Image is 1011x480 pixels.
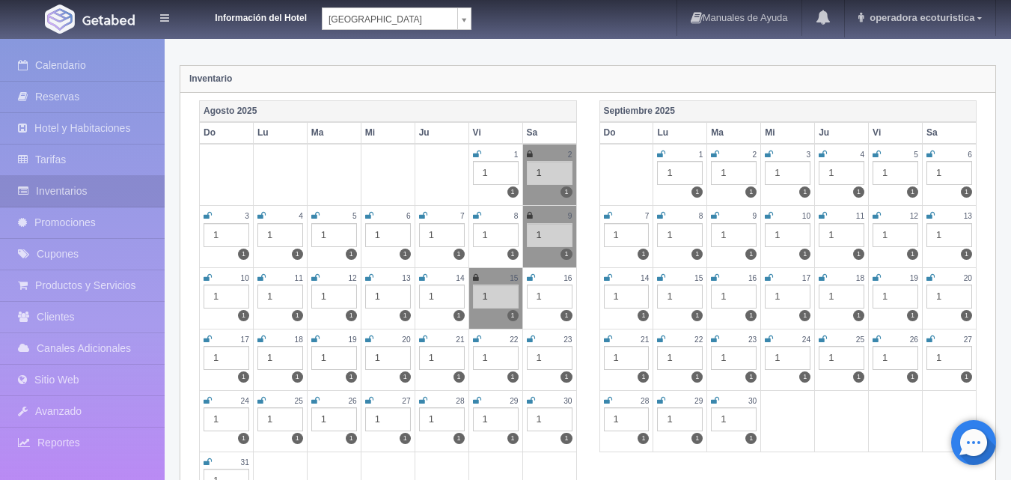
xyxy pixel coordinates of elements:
label: 1 [453,371,465,383]
small: 12 [910,212,918,220]
th: Ma [707,122,761,144]
div: 1 [257,223,303,247]
div: 1 [473,285,519,309]
label: 1 [507,249,519,260]
th: Vi [468,122,522,144]
small: 22 [694,335,703,344]
label: 1 [799,371,810,383]
div: 1 [657,346,703,370]
small: 10 [802,212,810,220]
div: 1 [527,223,572,247]
small: 1 [514,151,519,159]
strong: Inventario [189,73,232,84]
div: 1 [204,285,249,309]
div: 1 [204,223,249,247]
small: 9 [568,212,572,220]
label: 1 [961,310,972,321]
small: 29 [694,397,703,405]
small: 25 [856,335,864,344]
small: 23 [563,335,572,344]
label: 1 [292,433,303,444]
div: 1 [765,161,810,185]
div: 1 [873,285,918,309]
label: 1 [745,249,757,260]
small: 30 [563,397,572,405]
div: 1 [604,407,650,431]
label: 1 [453,310,465,321]
label: 1 [799,249,810,260]
label: 1 [238,310,249,321]
div: 1 [926,161,972,185]
small: 25 [295,397,303,405]
label: 1 [507,433,519,444]
div: 1 [257,346,303,370]
div: 1 [527,285,572,309]
label: 1 [961,186,972,198]
small: 3 [245,212,249,220]
small: 12 [348,274,356,282]
small: 14 [641,274,649,282]
small: 24 [802,335,810,344]
span: [GEOGRAPHIC_DATA] [329,8,451,31]
small: 19 [910,274,918,282]
div: 1 [365,223,411,247]
div: 1 [204,346,249,370]
small: 5 [914,151,918,159]
div: 1 [819,161,864,185]
label: 1 [453,249,465,260]
th: Sa [923,122,977,144]
div: 1 [419,407,465,431]
th: Lu [653,122,707,144]
div: 1 [365,407,411,431]
th: Sa [522,122,576,144]
small: 17 [802,274,810,282]
small: 23 [748,335,757,344]
small: 10 [241,274,249,282]
small: 9 [753,212,757,220]
div: 1 [257,407,303,431]
small: 27 [402,397,410,405]
div: 1 [257,285,303,309]
img: Getabed [82,14,135,25]
label: 1 [799,186,810,198]
small: 3 [807,151,811,159]
small: 7 [645,212,650,220]
label: 1 [691,310,703,321]
small: 13 [402,274,410,282]
label: 1 [507,371,519,383]
div: 1 [365,346,411,370]
small: 11 [295,274,303,282]
th: Mi [761,122,815,144]
label: 1 [238,249,249,260]
label: 1 [691,433,703,444]
small: 28 [456,397,464,405]
small: 4 [299,212,303,220]
small: 24 [241,397,249,405]
label: 1 [507,310,519,321]
label: 1 [400,371,411,383]
div: 1 [657,407,703,431]
dt: Información del Hotel [187,7,307,25]
div: 1 [311,223,357,247]
small: 13 [964,212,972,220]
label: 1 [745,186,757,198]
div: 1 [765,223,810,247]
label: 1 [691,371,703,383]
a: [GEOGRAPHIC_DATA] [322,7,471,30]
label: 1 [691,249,703,260]
div: 1 [873,346,918,370]
small: 1 [699,151,703,159]
th: Septiembre 2025 [599,100,977,122]
label: 1 [853,186,864,198]
small: 15 [510,274,518,282]
th: Mi [361,122,415,144]
label: 1 [346,249,357,260]
label: 1 [961,371,972,383]
div: 1 [473,407,519,431]
label: 1 [292,249,303,260]
div: 1 [711,285,757,309]
small: 6 [406,212,411,220]
label: 1 [745,433,757,444]
div: 1 [419,285,465,309]
small: 29 [510,397,518,405]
